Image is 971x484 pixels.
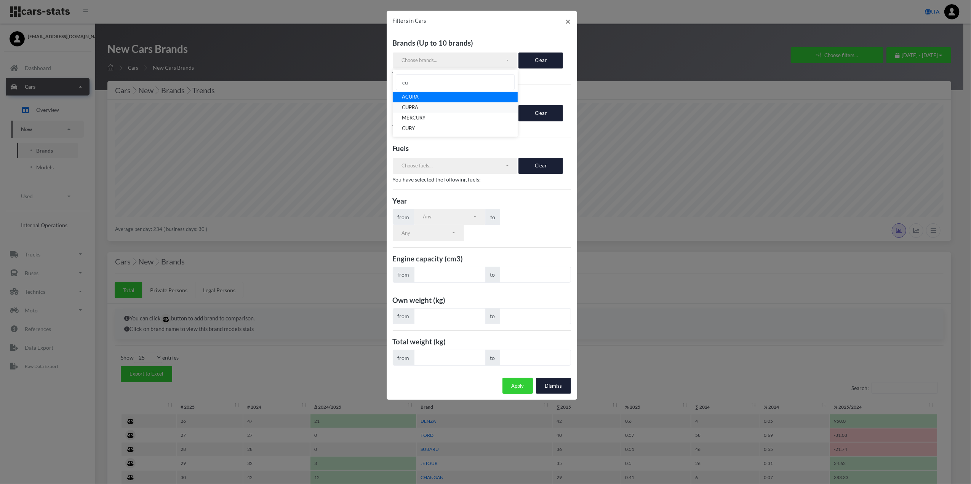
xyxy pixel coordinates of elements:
button: Clear [518,105,563,121]
span: You have selected the following fuels: [393,176,481,183]
b: Brands (Up to 10 brands) [393,39,474,47]
span: to [485,308,500,324]
span: Filters in Cars [393,18,426,24]
span: to [485,267,500,283]
span: from [393,350,414,366]
span: from [393,209,414,225]
input: Search [396,74,515,90]
span: CUBY [402,125,415,132]
b: Engine capacity (cm3) [393,255,463,263]
span: × [566,16,571,27]
button: Dismiss [536,378,571,394]
span: to [485,350,500,366]
span: MERCURY [402,114,426,122]
b: Own weight (kg) [393,296,446,304]
div: Choose brands... [402,57,505,64]
span: CUPRA [402,104,418,111]
button: Close [560,11,577,32]
button: Choose brands... [393,53,518,68]
div: Choose fuels... [402,162,505,170]
b: Total weight (kg) [393,338,446,346]
span: from [393,308,414,324]
button: Clear [518,53,563,68]
b: Year [393,197,408,205]
button: Any [393,225,464,241]
button: Any [414,209,485,225]
b: Fuels [393,144,409,153]
button: Choose fuels... [393,158,518,174]
button: Clear [518,158,563,174]
span: to [485,209,500,225]
div: Any [402,229,451,237]
span: ACURA [402,93,419,101]
div: Any [423,213,473,221]
button: Apply [502,378,533,394]
span: from [393,267,414,283]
